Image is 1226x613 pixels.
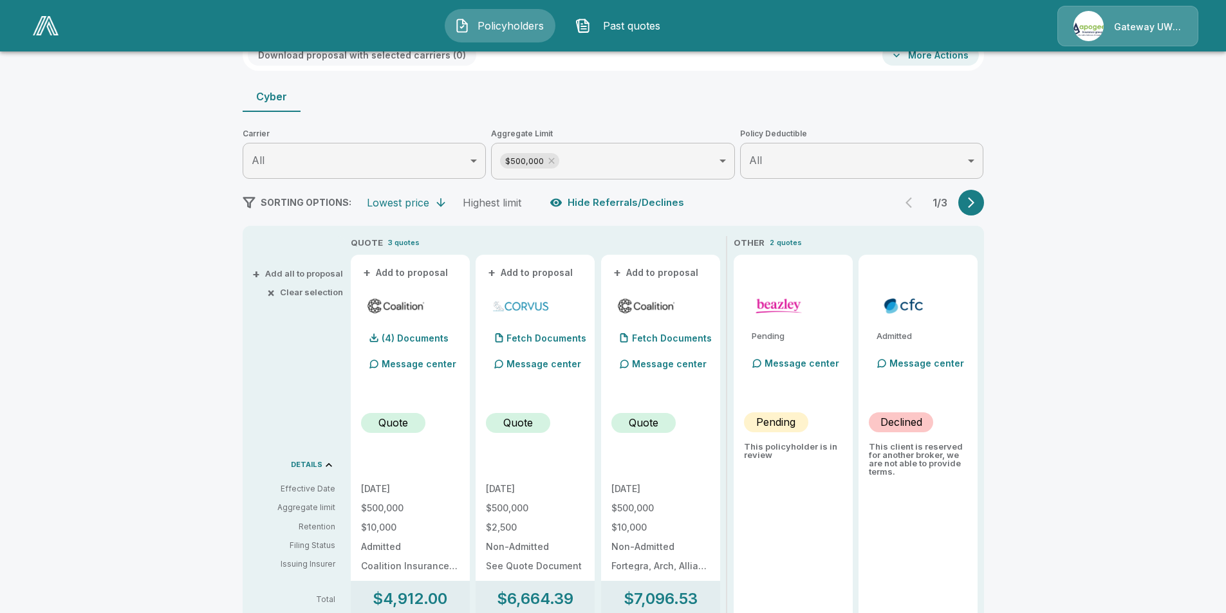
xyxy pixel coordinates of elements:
p: quotes [777,237,802,248]
p: Pending [752,332,842,340]
p: Non-Admitted [486,542,584,551]
p: $10,000 [361,523,460,532]
p: Effective Date [253,483,335,495]
p: $2,500 [486,523,584,532]
p: $500,000 [486,504,584,513]
p: DETAILS [291,461,322,468]
p: This client is reserved for another broker, we are not able to provide terms. [869,443,967,476]
button: +Add to proposal [486,266,576,280]
p: Issuing Insurer [253,558,335,570]
p: Non-Admitted [611,542,710,551]
span: All [252,154,265,167]
p: Total [253,596,346,603]
p: Aggregate limit [253,502,335,513]
p: Pending [756,414,795,430]
img: coalitioncyber [617,296,676,315]
span: Policy Deductible [740,127,984,140]
button: +Add to proposal [361,266,451,280]
p: $500,000 [361,504,460,513]
img: AA Logo [33,16,59,35]
p: $7,096.53 [624,591,698,607]
span: SORTING OPTIONS: [261,197,351,208]
p: 3 quotes [388,237,420,248]
p: Quote [629,415,658,430]
p: Admitted [361,542,460,551]
p: Declined [880,414,922,430]
button: Past quotes IconPast quotes [566,9,676,42]
p: 2 [770,237,774,248]
img: cfccyberadmitted [874,296,934,315]
p: [DATE] [611,484,710,493]
span: Policyholders [475,18,546,33]
p: $500,000 [611,504,710,513]
p: [DATE] [361,484,460,493]
span: $500,000 [500,154,549,169]
p: OTHER [734,237,765,250]
p: See Quote Document [486,562,584,571]
span: + [613,268,621,277]
p: Retention [253,521,335,533]
div: $500,000 [500,153,559,169]
img: Past quotes Icon [575,18,591,33]
p: QUOTE [351,237,383,250]
p: $10,000 [611,523,710,532]
p: $6,664.39 [497,591,573,607]
p: Coalition Insurance Solutions [361,562,460,571]
img: coalitioncyberadmitted [366,296,426,315]
button: More Actions [882,44,979,66]
span: Aggregate Limit [491,127,735,140]
p: Fetch Documents [506,334,586,343]
button: Hide Referrals/Declines [547,190,689,215]
p: Message center [506,357,581,371]
button: +Add all to proposal [255,270,343,278]
p: Message center [382,357,456,371]
p: Filing Status [253,540,335,551]
p: Quote [378,415,408,430]
p: This policyholder is in review [744,443,842,459]
img: corvuscybersurplus [491,296,551,315]
p: Message center [889,356,964,370]
p: Message center [765,356,839,370]
span: + [252,270,260,278]
div: Lowest price [367,196,429,209]
img: beazleycyber [749,296,809,315]
span: × [267,288,275,297]
button: Download proposal with selected carriers (0) [248,44,476,66]
p: Fortegra, Arch, Allianz, Aspen, Vantage [611,562,710,571]
div: Highest limit [463,196,521,209]
p: [DATE] [486,484,584,493]
p: Quote [503,415,533,430]
p: Message center [632,357,707,371]
p: 1 / 3 [927,197,953,208]
span: + [363,268,371,277]
button: Policyholders IconPolicyholders [445,9,555,42]
button: Cyber [243,81,301,112]
img: Policyholders Icon [454,18,470,33]
p: Fetch Documents [632,334,712,343]
button: ×Clear selection [270,288,343,297]
span: Past quotes [596,18,667,33]
p: $4,912.00 [373,591,447,607]
span: Carrier [243,127,487,140]
p: Admitted [877,332,967,340]
span: All [749,154,762,167]
span: + [488,268,496,277]
button: +Add to proposal [611,266,701,280]
p: (4) Documents [382,334,449,343]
